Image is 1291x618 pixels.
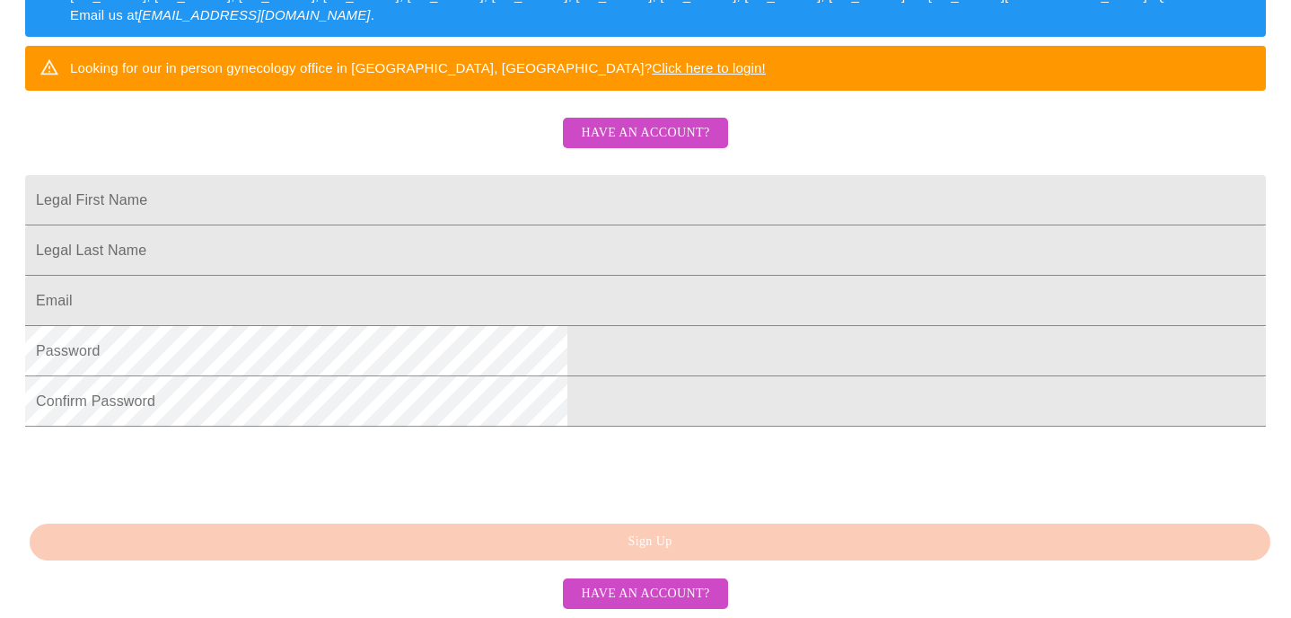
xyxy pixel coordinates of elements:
button: Have an account? [563,578,727,610]
a: Have an account? [558,137,732,153]
button: Have an account? [563,118,727,149]
div: Looking for our in person gynecology office in [GEOGRAPHIC_DATA], [GEOGRAPHIC_DATA]? [70,51,766,84]
em: [EMAIL_ADDRESS][DOMAIN_NAME] [138,7,371,22]
span: Have an account? [581,122,709,145]
span: Have an account? [581,583,709,605]
a: Click here to login! [652,60,766,75]
iframe: reCAPTCHA [25,436,298,506]
a: Have an account? [558,585,732,600]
